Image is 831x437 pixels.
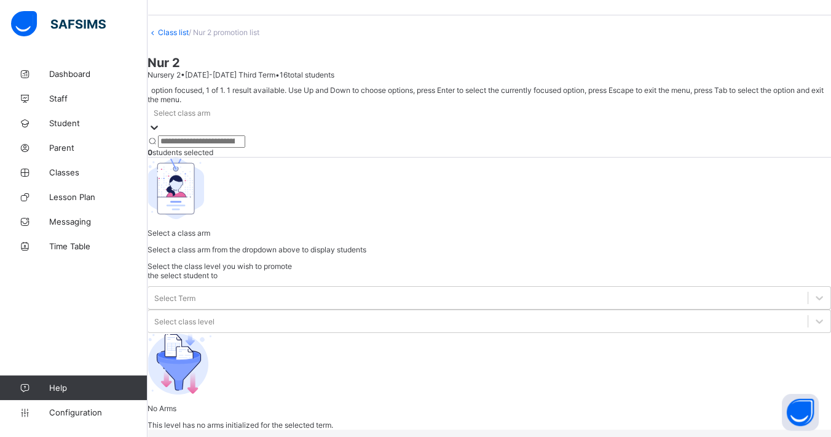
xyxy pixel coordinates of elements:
span: students selected [148,148,213,157]
span: Dashboard [49,69,148,79]
span: Help [49,383,147,393]
img: student.207b5acb3037b72b59086e8b1a17b1d0.svg [148,158,204,219]
p: No Arms [148,404,831,413]
span: Nur 2 [148,55,831,70]
img: safsims [11,11,106,37]
img: filter.9c15f445b04ce8b7d5281b41737f44c2.svg [148,333,211,395]
div: Select a class arm [148,158,831,254]
span: Nursery 2 • [DATE]-[DATE] Third Term • 16 total students [148,70,334,79]
span: / Nur 2 promotion list [189,28,259,37]
span: Parent [49,143,148,153]
span: option focused, 1 of 1. 1 result available. Use Up and Down to choose options, press Enter to sel... [148,86,824,104]
span: Lesson Plan [49,192,148,202]
b: 0 [148,148,152,157]
div: Select Term [154,294,195,303]
span: Staff [49,94,148,103]
p: This level has no arms initialized for the selected term. [148,420,831,430]
div: Select class arm [154,108,210,118]
span: Student [49,118,148,128]
div: Select class level [154,317,215,326]
a: Class list [158,28,189,37]
p: Select a class arm [148,228,831,238]
div: No Arms [148,333,831,430]
span: Configuration [49,407,147,417]
span: Messaging [49,217,148,227]
span: Select the class level you wish to promote the select student to [148,262,831,280]
p: Select a class arm from the dropdown above to display students [148,245,831,254]
span: Classes [49,167,148,177]
button: Open asap [782,394,819,431]
span: Time Table [49,241,148,251]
